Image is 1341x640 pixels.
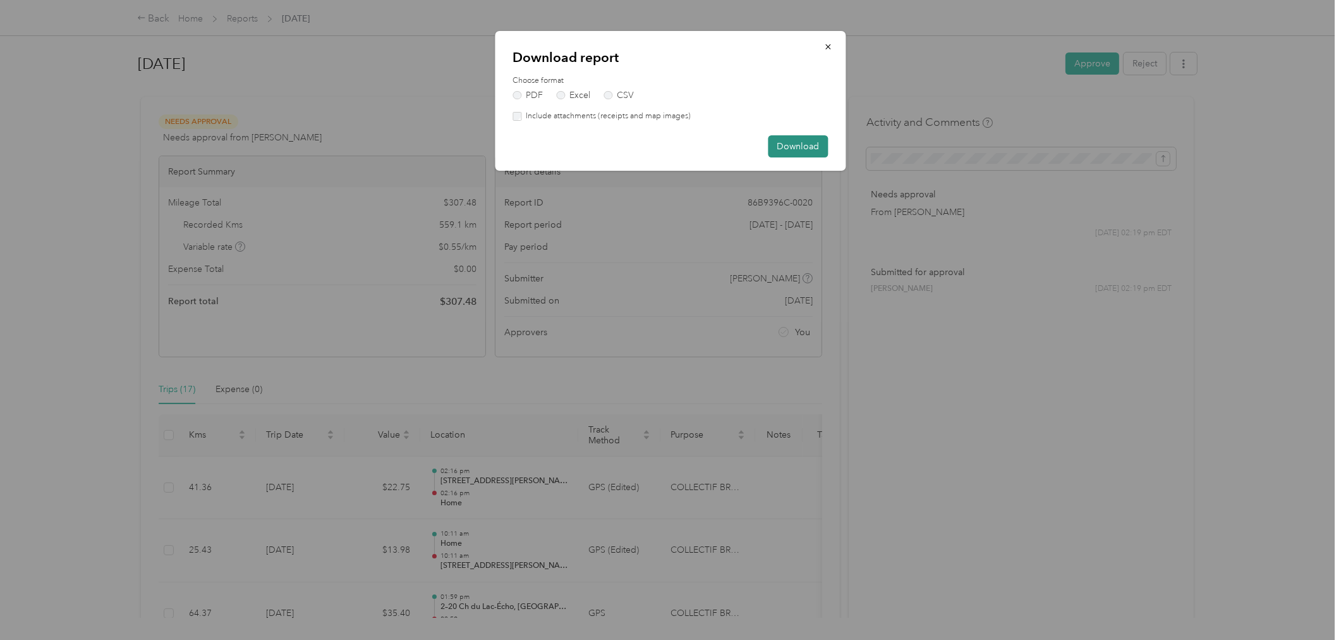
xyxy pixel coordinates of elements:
label: Include attachments (receipts and map images) [521,111,691,122]
label: PDF [513,91,543,100]
label: Choose format [513,75,828,87]
button: Download [768,135,828,157]
label: Excel [556,91,590,100]
iframe: Everlance-gr Chat Button Frame [1270,569,1341,640]
p: Download report [513,49,828,66]
label: CSV [604,91,634,100]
